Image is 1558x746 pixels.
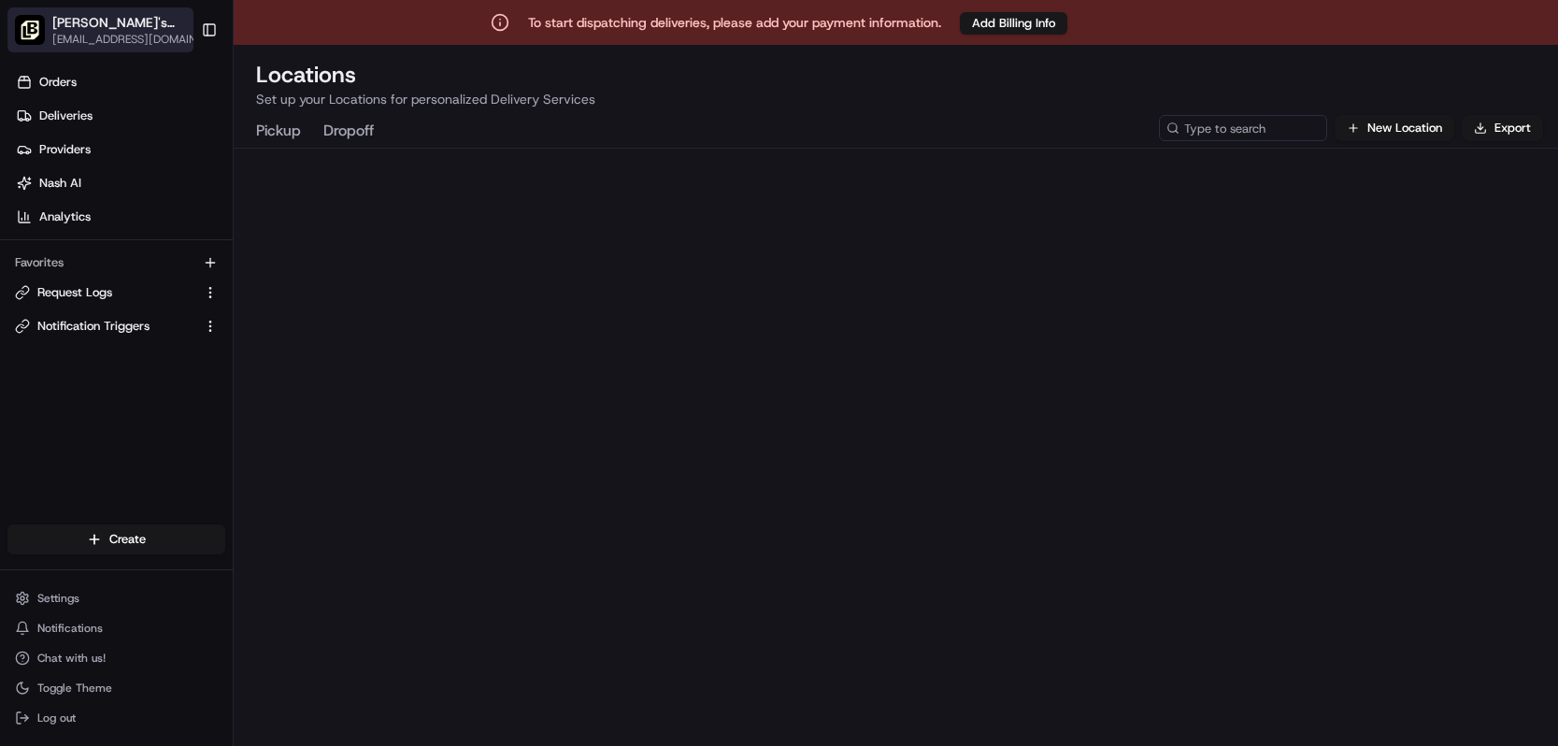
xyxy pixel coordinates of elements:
[1462,115,1543,141] button: Export
[19,179,52,212] img: 1736555255976-a54dd68f-1ca7-489b-9aae-adbdc363a1c4
[19,75,340,105] p: Welcome 👋
[84,179,307,197] div: Start new chat
[37,591,79,606] span: Settings
[7,675,225,701] button: Toggle Theme
[19,19,56,56] img: Nash
[19,420,34,435] div: 📗
[150,410,307,444] a: 💻API Documentation
[7,278,225,308] button: Request Logs
[15,318,195,335] a: Notification Triggers
[15,284,195,301] a: Request Logs
[39,108,93,124] span: Deliveries
[318,184,340,207] button: Start new chat
[1335,115,1454,141] button: New Location
[7,67,233,97] a: Orders
[37,710,76,725] span: Log out
[7,101,233,131] a: Deliveries
[52,13,191,32] button: [PERSON_NAME]'s Tavern + Tap ([GEOGRAPHIC_DATA])
[15,15,45,45] img: Tommy's Tavern + Tap (Bridgewater)
[155,290,162,305] span: •
[37,284,112,301] span: Request Logs
[256,60,1536,90] h2: Locations
[1159,115,1327,141] input: Type to search
[290,239,340,262] button: See all
[109,531,146,548] span: Create
[11,410,150,444] a: 📗Knowledge Base
[7,311,225,341] button: Notification Triggers
[256,90,1536,108] p: Set up your Locations for personalized Delivery Services
[186,464,226,478] span: Pylon
[7,615,225,641] button: Notifications
[7,7,193,52] button: Tommy's Tavern + Tap (Bridgewater)[PERSON_NAME]'s Tavern + Tap ([GEOGRAPHIC_DATA])[EMAIL_ADDRESS]...
[165,340,204,355] span: [DATE]
[39,179,73,212] img: 9188753566659_6852d8bf1fb38e338040_72.png
[37,318,150,335] span: Notification Triggers
[58,340,151,355] span: [PERSON_NAME]
[52,32,211,47] button: [EMAIL_ADDRESS][DOMAIN_NAME]
[84,197,257,212] div: We're available if you need us!
[7,524,225,554] button: Create
[19,323,49,352] img: Masood Aslam
[7,168,233,198] a: Nash AI
[58,290,151,305] span: [PERSON_NAME]
[528,13,941,32] p: To start dispatching deliveries, please add your payment information.
[19,272,49,302] img: Brittany Newman
[37,621,103,636] span: Notifications
[960,12,1067,35] button: Add Billing Info
[165,290,204,305] span: [DATE]
[7,645,225,671] button: Chat with us!
[37,341,52,356] img: 1736555255976-a54dd68f-1ca7-489b-9aae-adbdc363a1c4
[155,340,162,355] span: •
[960,11,1067,35] a: Add Billing Info
[177,418,300,437] span: API Documentation
[7,248,225,278] div: Favorites
[7,705,225,731] button: Log out
[39,141,91,158] span: Providers
[158,420,173,435] div: 💻
[19,243,125,258] div: Past conversations
[132,463,226,478] a: Powered byPylon
[7,135,233,165] a: Providers
[39,74,77,91] span: Orders
[7,202,233,232] a: Analytics
[37,291,52,306] img: 1736555255976-a54dd68f-1ca7-489b-9aae-adbdc363a1c4
[37,418,143,437] span: Knowledge Base
[49,121,308,140] input: Clear
[37,651,106,666] span: Chat with us!
[39,208,91,225] span: Analytics
[37,681,112,696] span: Toggle Theme
[7,585,225,611] button: Settings
[39,175,81,192] span: Nash AI
[323,116,374,148] button: Dropoff
[256,116,301,148] button: Pickup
